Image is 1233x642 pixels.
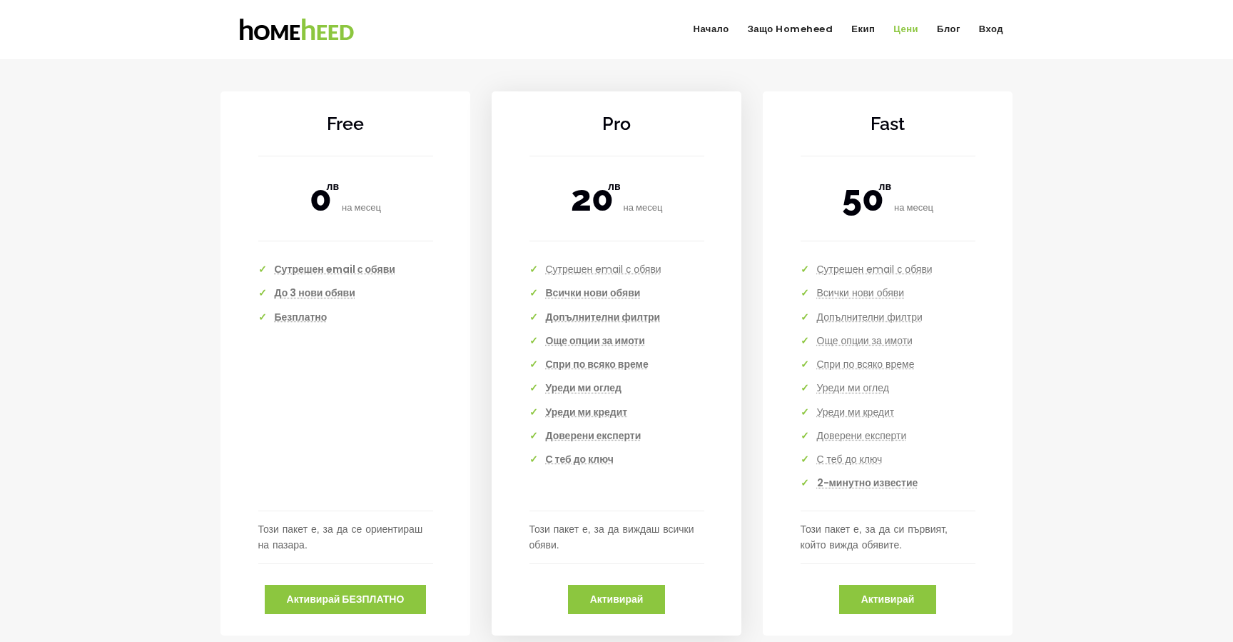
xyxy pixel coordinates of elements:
button: Спри по всяко време [817,358,915,371]
button: 2-минутно известие [817,476,918,489]
h4: Fast [763,113,1013,134]
span: лв [327,181,340,193]
b: Уреди ми кредит [546,405,628,419]
a: Активирай БЕЗПЛАТНО [265,585,427,613]
p: Този пакет е, за да виждаш всички обяви. [529,521,704,553]
p: Този пакет е, за да си първият, който вижда обявите. [801,521,975,553]
button: Спри по всяко време [546,358,649,371]
b: С теб до ключ [546,452,614,466]
button: Сутрешен email с обяви [275,263,395,276]
span: на месец [624,202,663,214]
p: Този пакет е, за да се ориентираш на пазара. [258,521,433,553]
a: Цени [888,18,924,41]
span: Активирай БЕЗПЛАТНО [287,593,405,606]
h3: 50 [842,177,891,220]
button: Още опции за имоти [546,334,645,347]
button: Допълнителни филтри [817,311,923,323]
button: Уреди ми оглед [817,381,889,394]
button: Доверени експерти [546,429,641,442]
a: Вход [973,18,1009,41]
img: Homeheed logo [220,11,372,49]
a: Активирай [839,585,937,613]
b: До 3 нови обяви [275,286,355,300]
button: Доверени експерти [817,429,907,442]
span: Активирай [590,593,644,606]
a: Екип [846,18,881,41]
a: Активирай [568,585,666,613]
button: Уреди ми кредит [546,406,628,418]
h3: 20 [571,177,621,220]
button: Уреди ми кредит [817,406,895,418]
span: Активирай [861,593,915,606]
h4: Free [220,113,470,134]
b: Доверени експерти [546,428,641,443]
button: С теб до ключ [546,453,614,466]
button: Безплатно [275,311,328,323]
button: До 3 нови обяви [275,286,355,299]
button: Допълнителни филтри [546,311,661,323]
button: Всички нови обяви [817,286,905,299]
b: Всички нови обяви [546,286,641,300]
button: Всички нови обяви [546,286,641,299]
b: 2-минутно известие [817,476,918,490]
button: Уреди ми оглед [546,381,621,394]
button: Сутрешен email с обяви [546,263,661,276]
h3: 0 [310,177,339,220]
span: на месец [342,202,381,214]
button: Още опции за имоти [817,334,913,347]
b: Сутрешен email с обяви [275,262,395,276]
span: на месец [894,202,933,214]
a: Защо Homeheed [742,18,839,41]
span: лв [879,181,892,193]
button: С теб до ключ [817,453,883,466]
span: лв [608,181,621,193]
b: Допълнителни филтри [546,310,661,324]
b: Уреди ми оглед [546,381,621,395]
a: Начало [688,18,735,41]
button: Сутрешен email с обяви [817,263,933,276]
a: Блог [931,18,966,41]
h4: Pro [492,113,741,134]
b: Още опции за имоти [546,333,645,348]
b: Безплатно [275,310,328,324]
b: Спри по всяко време [546,357,649,371]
